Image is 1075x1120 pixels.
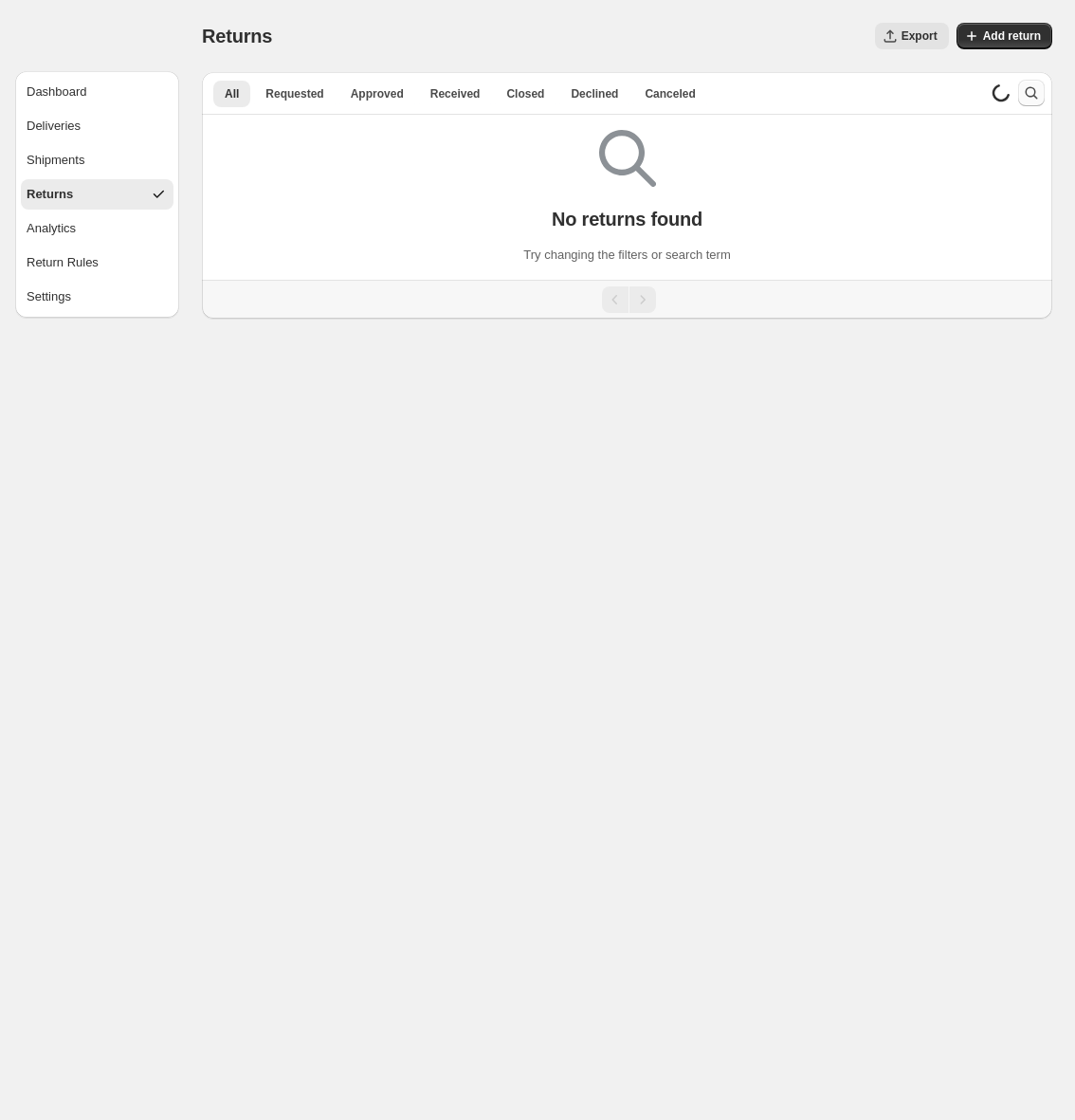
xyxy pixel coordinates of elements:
span: Approved [351,86,404,101]
span: Returns [202,26,272,46]
button: Deliveries [21,111,173,141]
div: Settings [27,287,71,306]
button: Returns [21,179,173,210]
nav: Pagination [202,280,1052,319]
span: Requested [265,86,323,101]
div: Return Rules [27,253,99,272]
p: Try changing the filters or search term [523,246,730,265]
span: Export [902,28,938,44]
div: Dashboard [27,83,87,101]
button: Search and filter results [1018,80,1045,106]
button: Export [875,23,949,49]
span: All [225,86,239,101]
button: Dashboard [21,77,173,107]
span: Received [430,86,481,101]
button: Analytics [21,213,173,244]
button: Shipments [21,145,173,175]
button: Add return [957,23,1052,49]
span: Closed [506,86,544,101]
button: Return Rules [21,248,173,278]
div: Shipments [27,151,84,170]
p: No returns found [552,208,702,230]
span: Add return [983,28,1041,44]
img: Empty search results [599,130,656,187]
span: Canceled [645,86,695,101]
button: Settings [21,282,173,312]
div: Deliveries [27,117,81,136]
div: Analytics [27,219,76,238]
span: Declined [571,86,618,101]
div: Returns [27,185,73,204]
